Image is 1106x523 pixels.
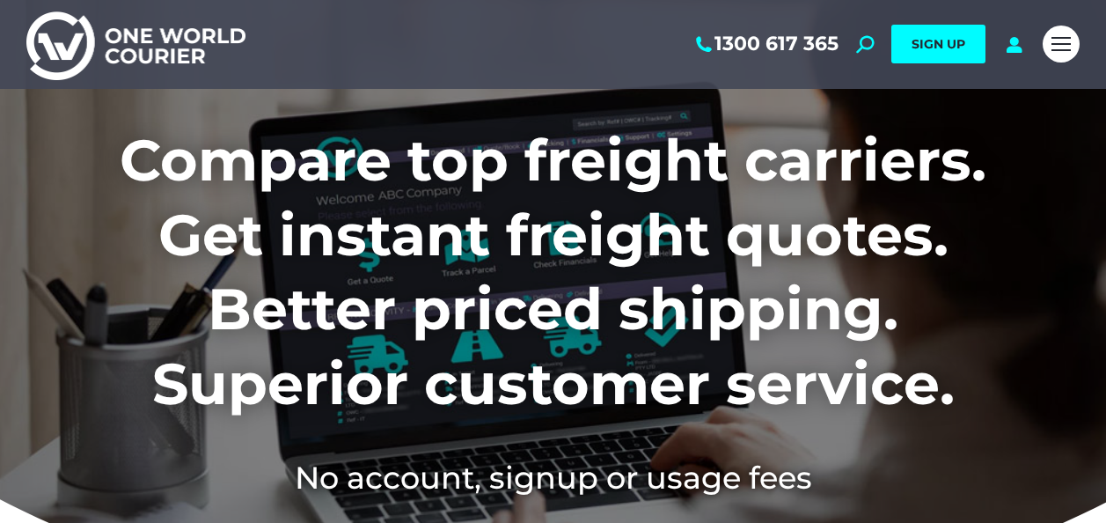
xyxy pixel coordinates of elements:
h2: No account, signup or usage fees [26,456,1080,499]
h1: Compare top freight carriers. Get instant freight quotes. Better priced shipping. Superior custom... [26,123,1080,421]
a: 1300 617 365 [692,33,839,55]
a: SIGN UP [891,25,985,63]
a: Mobile menu icon [1043,26,1080,63]
img: One World Courier [26,9,245,80]
span: SIGN UP [912,36,965,52]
